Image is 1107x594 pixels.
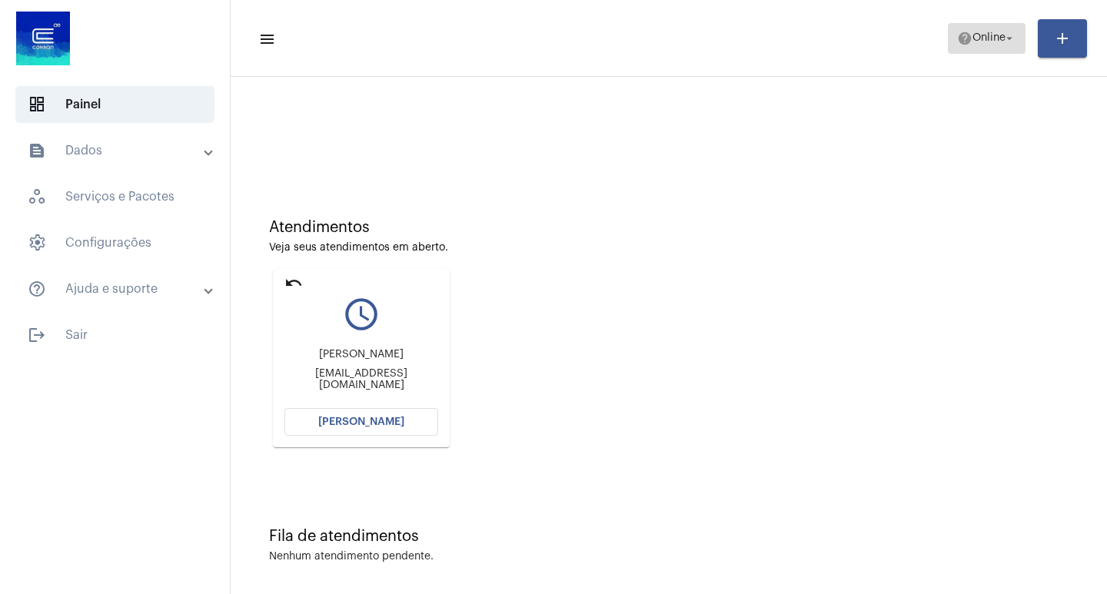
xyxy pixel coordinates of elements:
mat-expansion-panel-header: sidenav iconDados [9,132,230,169]
span: sidenav icon [28,95,46,114]
span: Configurações [15,224,214,261]
mat-icon: query_builder [284,295,438,334]
span: Painel [15,86,214,123]
mat-icon: add [1053,29,1072,48]
span: sidenav icon [28,187,46,206]
span: Sair [15,317,214,353]
span: [PERSON_NAME] [318,416,404,427]
mat-icon: undo [284,274,303,292]
div: Nenhum atendimento pendente. [269,551,434,562]
span: Serviços e Pacotes [15,178,214,215]
div: [PERSON_NAME] [284,349,438,360]
button: Online [948,23,1026,54]
span: sidenav icon [28,234,46,252]
span: Online [972,33,1006,44]
mat-panel-title: Ajuda e suporte [28,280,205,298]
mat-icon: sidenav icon [258,30,274,48]
mat-icon: help [957,31,972,46]
button: [PERSON_NAME] [284,408,438,436]
mat-icon: sidenav icon [28,326,46,344]
mat-icon: sidenav icon [28,280,46,298]
div: Atendimentos [269,219,1069,236]
mat-icon: arrow_drop_down [1002,32,1016,45]
mat-panel-title: Dados [28,141,205,160]
img: d4669ae0-8c07-2337-4f67-34b0df7f5ae4.jpeg [12,8,74,69]
div: Veja seus atendimentos em aberto. [269,242,1069,254]
mat-expansion-panel-header: sidenav iconAjuda e suporte [9,270,230,307]
div: Fila de atendimentos [269,528,1069,545]
div: [EMAIL_ADDRESS][DOMAIN_NAME] [284,368,438,391]
mat-icon: sidenav icon [28,141,46,160]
